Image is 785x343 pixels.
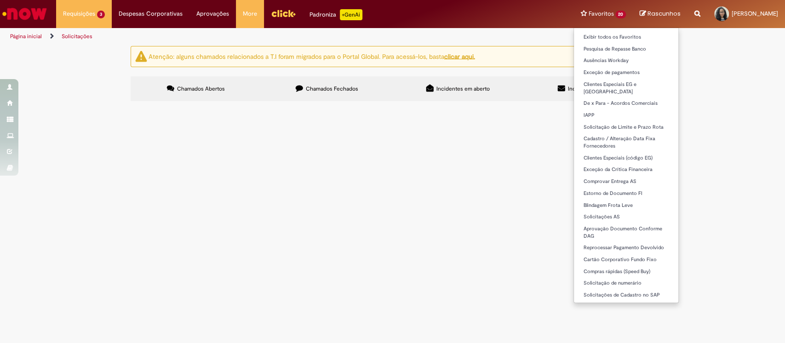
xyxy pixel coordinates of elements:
[640,10,681,18] a: Rascunhos
[340,9,362,20] p: +GenAi
[732,10,778,17] span: [PERSON_NAME]
[574,32,678,42] a: Exibir todos os Favoritos
[574,177,678,187] a: Comprovar Entrega AS
[574,255,678,265] a: Cartão Corporativo Fundo Fixo
[62,33,92,40] a: Solicitações
[97,11,105,18] span: 3
[574,267,678,277] a: Compras rápidas (Speed Buy)
[271,6,296,20] img: click_logo_yellow_360x200.png
[574,189,678,199] a: Estorno de Documento FI
[444,52,475,60] a: clicar aqui.
[574,224,678,241] a: Aprovação Documento Conforme DAG
[243,9,257,18] span: More
[574,200,678,211] a: Blindagem Frota Leve
[574,122,678,132] a: Solicitação de Limite e Prazo Rota
[10,33,42,40] a: Página inicial
[574,56,678,66] a: Ausências Workday
[63,9,95,18] span: Requisições
[574,153,678,163] a: Clientes Especiais (código EG)
[588,9,613,18] span: Favoritos
[574,243,678,253] a: Reprocessar Pagamento Devolvido
[574,110,678,120] a: IAPP
[574,44,678,54] a: Pesquisa de Repasse Banco
[149,52,475,60] ng-bind-html: Atenção: alguns chamados relacionados a T.I foram migrados para o Portal Global. Para acessá-los,...
[574,278,678,288] a: Solicitação de numerário
[306,85,358,92] span: Chamados Fechados
[7,28,516,45] ul: Trilhas de página
[574,212,678,222] a: Solicitações AS
[1,5,48,23] img: ServiceNow
[574,134,678,151] a: Cadastro / Alteração Data Fixa Fornecedores
[574,290,678,300] a: Solicitações de Cadastro no SAP
[177,85,225,92] span: Chamados Abertos
[568,85,620,92] span: Incidentes Fechados
[573,28,679,303] ul: Favoritos
[615,11,626,18] span: 20
[574,80,678,97] a: Clientes Especiais EG e [GEOGRAPHIC_DATA]
[574,98,678,109] a: De x Para - Acordos Comerciais
[309,9,362,20] div: Padroniza
[196,9,229,18] span: Aprovações
[436,85,490,92] span: Incidentes em aberto
[647,9,681,18] span: Rascunhos
[119,9,183,18] span: Despesas Corporativas
[574,165,678,175] a: Exceção da Crítica Financeira
[574,68,678,78] a: Exceção de pagamentos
